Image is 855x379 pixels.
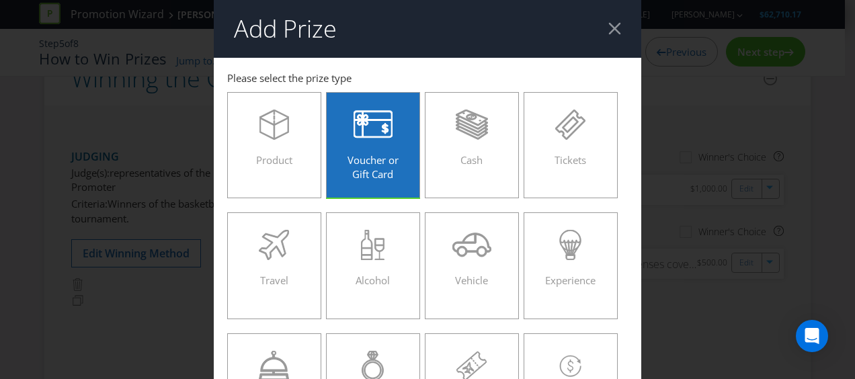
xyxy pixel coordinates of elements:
span: Please select the prize type [227,71,352,85]
span: Voucher or Gift Card [348,153,399,181]
span: Experience [545,273,596,287]
span: Travel [260,273,288,287]
span: Tickets [555,153,586,167]
span: Product [256,153,292,167]
div: Open Intercom Messenger [796,320,828,352]
span: Alcohol [356,273,390,287]
span: Cash [460,153,483,167]
h2: Add Prize [234,15,337,42]
span: Vehicle [455,273,488,287]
